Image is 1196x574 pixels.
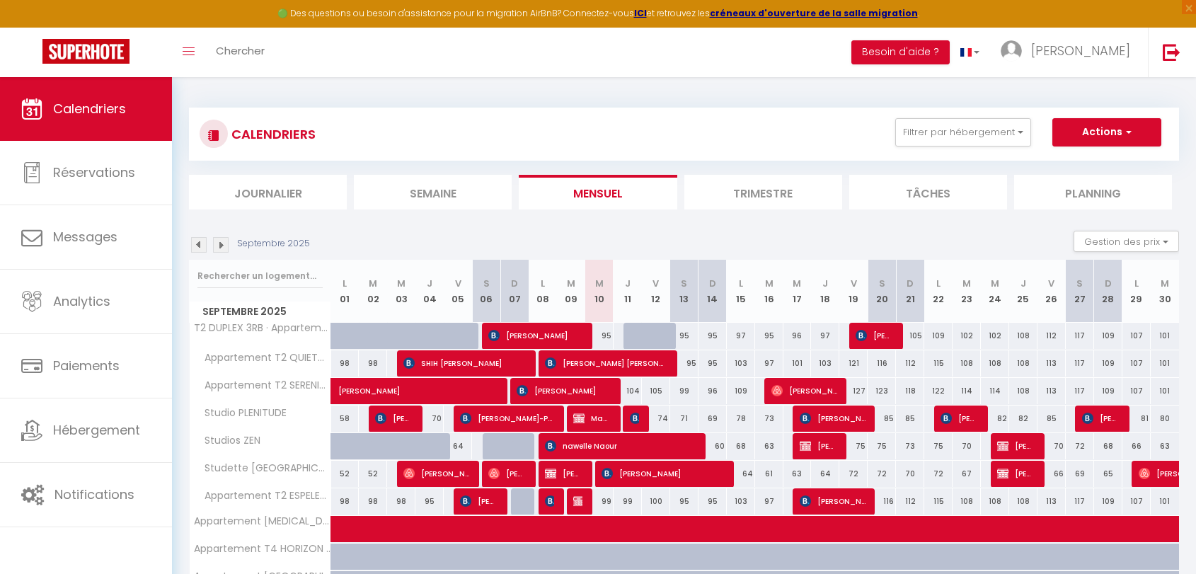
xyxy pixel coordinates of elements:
div: 70 [953,433,981,459]
span: [PERSON_NAME] [1082,405,1120,432]
li: Mensuel [519,175,677,209]
span: [PERSON_NAME] [856,322,893,349]
div: 98 [387,488,415,515]
div: 73 [755,406,783,432]
div: 101 [1151,323,1179,349]
div: 121 [839,350,868,377]
div: 103 [811,350,839,377]
th: 13 [670,260,698,323]
div: 99 [614,488,642,515]
div: 61 [755,461,783,487]
div: 95 [670,323,698,349]
span: [PERSON_NAME] [1031,42,1130,59]
div: 75 [924,433,953,459]
div: 108 [953,350,981,377]
th: 23 [953,260,981,323]
th: 18 [811,260,839,323]
div: 82 [981,406,1009,432]
abbr: M [567,277,575,290]
a: [PERSON_NAME] [331,378,360,405]
span: [PERSON_NAME] [488,460,526,487]
div: 81 [1122,406,1151,432]
div: 98 [359,488,387,515]
th: 30 [1151,260,1179,323]
div: 99 [670,378,698,404]
div: 70 [415,406,444,432]
th: 24 [981,260,1009,323]
div: 115 [924,350,953,377]
div: 101 [1151,350,1179,377]
span: Appartement T2 SERENITE [192,378,333,394]
abbr: V [455,277,461,290]
div: 115 [924,488,953,515]
abbr: L [541,277,545,290]
div: 69 [1066,461,1094,487]
div: 102 [953,323,981,349]
div: 109 [1094,378,1122,404]
div: 70 [1037,433,1066,459]
div: 63 [755,433,783,459]
abbr: D [709,277,716,290]
a: ... [PERSON_NAME] [990,28,1148,77]
abbr: L [936,277,941,290]
th: 06 [472,260,500,323]
div: 72 [924,461,953,487]
th: 26 [1037,260,1066,323]
div: 95 [698,350,727,377]
abbr: S [681,277,687,290]
div: 66 [1037,461,1066,487]
div: 98 [359,350,387,377]
div: 100 [642,488,670,515]
div: 52 [331,461,360,487]
abbr: S [483,277,490,290]
div: 96 [783,323,812,349]
div: 85 [1037,406,1066,432]
div: 64 [727,461,755,487]
abbr: V [851,277,857,290]
div: 99 [585,488,614,515]
div: 68 [1094,433,1122,459]
div: 98 [331,350,360,377]
span: [PERSON_NAME] [PERSON_NAME] CAZANOVE [545,350,667,377]
div: 97 [755,350,783,377]
abbr: L [739,277,743,290]
span: [PERSON_NAME] [403,460,469,487]
abbr: D [1105,277,1112,290]
div: 109 [1094,488,1122,515]
div: 101 [1151,378,1179,404]
div: 116 [868,488,896,515]
div: 108 [1009,378,1037,404]
span: Appartement T4 HORIZON (bail mobilité/30j min) [192,544,333,554]
div: 117 [1066,378,1094,404]
div: 108 [1009,323,1037,349]
th: 01 [331,260,360,323]
th: 14 [698,260,727,323]
span: Madame L [573,405,611,432]
span: [PERSON_NAME] [630,405,639,432]
li: Trimestre [684,175,842,209]
span: [PERSON_NAME]-POATY [460,405,554,432]
span: Analytics [53,292,110,310]
abbr: M [1161,277,1169,290]
div: 116 [868,350,896,377]
span: [PERSON_NAME] [338,370,534,397]
th: 19 [839,260,868,323]
div: 117 [1066,350,1094,377]
img: logout [1163,43,1180,61]
abbr: M [397,277,406,290]
abbr: L [1134,277,1139,290]
div: 118 [896,378,924,404]
div: 114 [981,378,1009,404]
span: Notifications [54,486,134,503]
div: 95 [698,323,727,349]
th: 28 [1094,260,1122,323]
div: 113 [1037,378,1066,404]
div: 113 [1037,488,1066,515]
span: [PERSON_NAME] [800,432,837,459]
span: [PERSON_NAME] [941,405,978,432]
div: 85 [868,406,896,432]
div: 58 [331,406,360,432]
div: 75 [868,433,896,459]
th: 11 [614,260,642,323]
div: 63 [1151,433,1179,459]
